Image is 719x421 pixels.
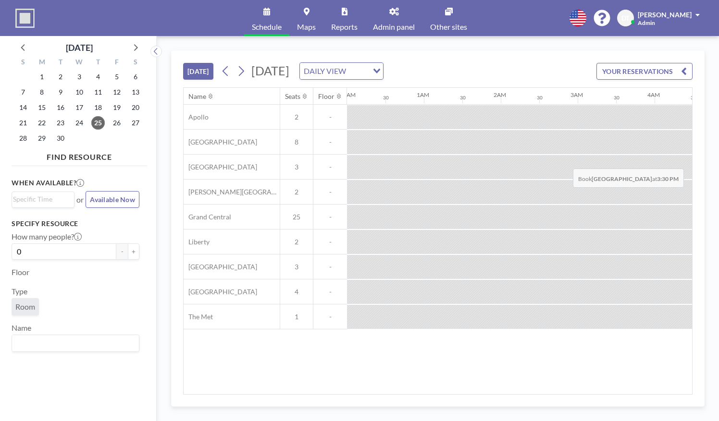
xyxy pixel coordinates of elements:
[12,335,139,351] div: Search for option
[657,175,679,182] b: 3:30 PM
[54,116,67,130] span: Tuesday, September 23, 2025
[76,195,84,204] span: or
[110,85,124,99] span: Friday, September 12, 2025
[90,195,135,204] span: Available Now
[280,238,313,246] span: 2
[638,19,655,26] span: Admin
[280,313,313,321] span: 1
[86,191,139,208] button: Available Now
[417,91,429,98] div: 1AM
[15,302,35,312] span: Room
[318,92,335,101] div: Floor
[313,138,347,146] span: -
[184,213,231,221] span: Grand Central
[430,23,467,31] span: Other sites
[116,243,128,260] button: -
[188,92,206,101] div: Name
[73,85,86,99] span: Wednesday, September 10, 2025
[280,213,313,221] span: 25
[33,57,51,69] div: M
[54,132,67,145] span: Tuesday, September 30, 2025
[16,116,30,130] span: Sunday, September 21, 2025
[54,85,67,99] span: Tuesday, September 9, 2025
[54,70,67,84] span: Tuesday, September 2, 2025
[184,113,209,121] span: Apollo
[280,188,313,196] span: 2
[13,194,69,204] input: Search for option
[691,95,696,101] div: 30
[460,95,466,101] div: 30
[15,9,35,28] img: organization-logo
[638,11,692,19] span: [PERSON_NAME]
[35,132,49,145] span: Monday, September 29, 2025
[91,70,105,84] span: Thursday, September 4, 2025
[73,101,86,114] span: Wednesday, September 17, 2025
[110,116,124,130] span: Friday, September 26, 2025
[35,116,49,130] span: Monday, September 22, 2025
[16,132,30,145] span: Sunday, September 28, 2025
[280,163,313,171] span: 3
[621,14,630,23] span: DT
[110,70,124,84] span: Friday, September 5, 2025
[73,116,86,130] span: Wednesday, September 24, 2025
[91,116,105,130] span: Thursday, September 25, 2025
[51,57,70,69] div: T
[184,163,257,171] span: [GEOGRAPHIC_DATA]
[313,288,347,296] span: -
[280,288,313,296] span: 4
[340,91,356,98] div: 12AM
[16,85,30,99] span: Sunday, September 7, 2025
[184,263,257,271] span: [GEOGRAPHIC_DATA]
[313,313,347,321] span: -
[12,323,31,333] label: Name
[280,113,313,121] span: 2
[592,175,652,182] b: [GEOGRAPHIC_DATA]
[13,337,134,349] input: Search for option
[12,232,82,241] label: How many people?
[184,238,210,246] span: Liberty
[12,287,27,296] label: Type
[252,23,282,31] span: Schedule
[297,23,316,31] span: Maps
[313,213,347,221] span: -
[373,23,415,31] span: Admin panel
[280,138,313,146] span: 8
[12,192,74,206] div: Search for option
[537,95,543,101] div: 30
[302,65,348,77] span: DAILY VIEW
[331,23,358,31] span: Reports
[91,101,105,114] span: Thursday, September 18, 2025
[35,101,49,114] span: Monday, September 15, 2025
[313,188,347,196] span: -
[110,101,124,114] span: Friday, September 19, 2025
[35,70,49,84] span: Monday, September 1, 2025
[107,57,126,69] div: F
[647,91,660,98] div: 4AM
[184,313,213,321] span: The Met
[16,101,30,114] span: Sunday, September 14, 2025
[88,57,107,69] div: T
[183,63,213,80] button: [DATE]
[614,95,620,101] div: 30
[596,63,693,80] button: YOUR RESERVATIONS
[313,113,347,121] span: -
[73,70,86,84] span: Wednesday, September 3, 2025
[251,63,289,78] span: [DATE]
[35,85,49,99] span: Monday, September 8, 2025
[126,57,145,69] div: S
[12,267,29,277] label: Floor
[573,168,684,188] span: Book at
[313,163,347,171] span: -
[66,41,93,54] div: [DATE]
[313,263,347,271] span: -
[14,57,33,69] div: S
[128,243,139,260] button: +
[12,148,147,162] h4: FIND RESOURCE
[184,138,257,146] span: [GEOGRAPHIC_DATA]
[129,101,142,114] span: Saturday, September 20, 2025
[313,238,347,246] span: -
[91,85,105,99] span: Thursday, September 11, 2025
[54,101,67,114] span: Tuesday, September 16, 2025
[129,116,142,130] span: Saturday, September 27, 2025
[570,91,583,98] div: 3AM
